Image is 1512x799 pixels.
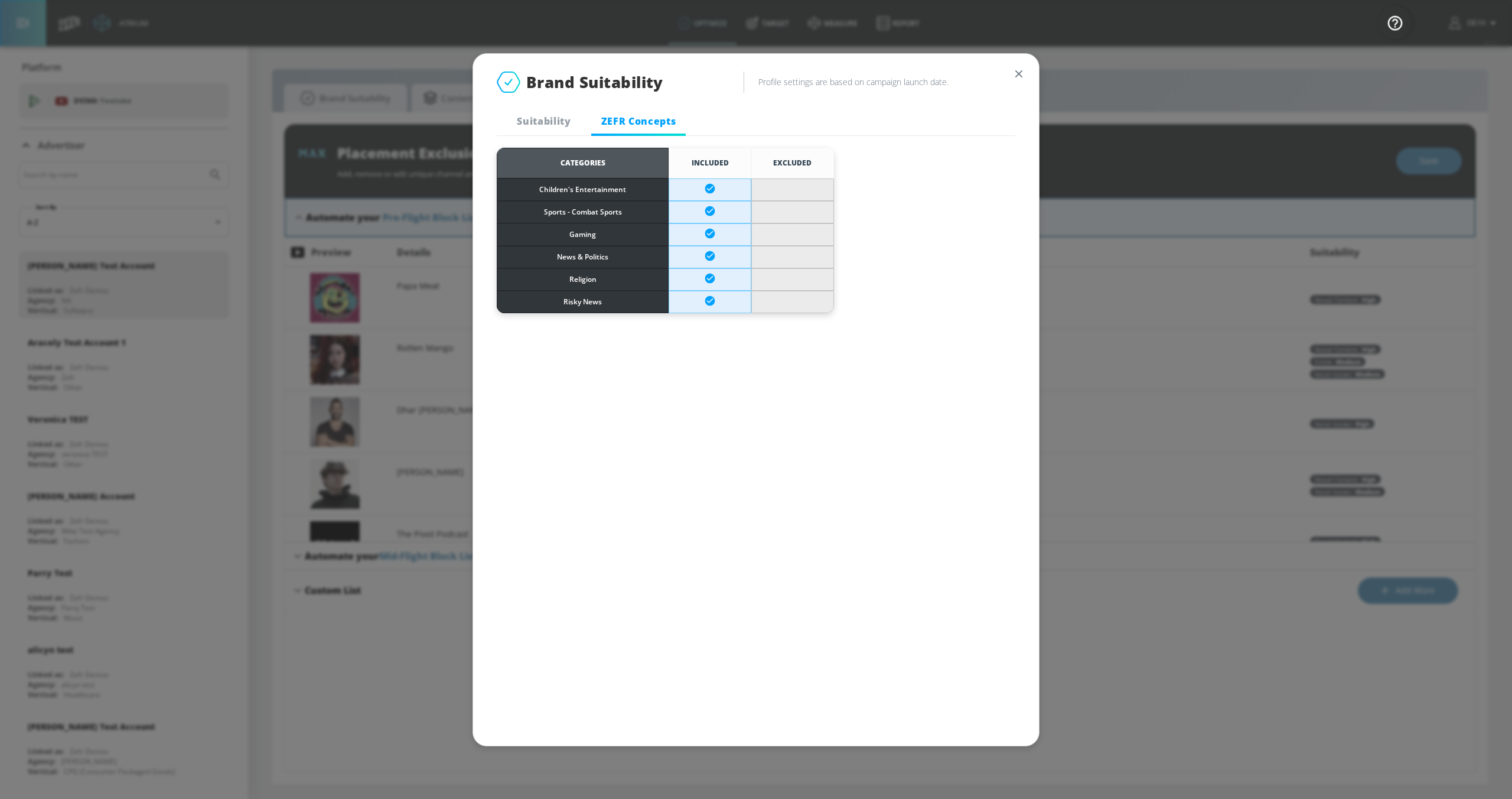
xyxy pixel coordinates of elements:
span: Sports - Combat Sports [498,206,667,219]
span: News & Politics [498,251,667,264]
span: EXCLUDED [773,158,812,168]
span: Brand Suitability [526,72,663,93]
th: Categories [497,148,669,178]
span: INCLUDED [692,158,729,168]
span: ZEFR Concepts [598,115,679,128]
span: Risky News [498,295,667,308]
button: Open Resource Center [1379,6,1412,39]
h6: Profile settings are based on campaign launch date. [758,76,1015,87]
span: Religion [498,273,667,286]
span: Children's Entertainment [498,183,667,196]
span: Gaming [498,228,667,241]
span: Suitability [504,115,584,128]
